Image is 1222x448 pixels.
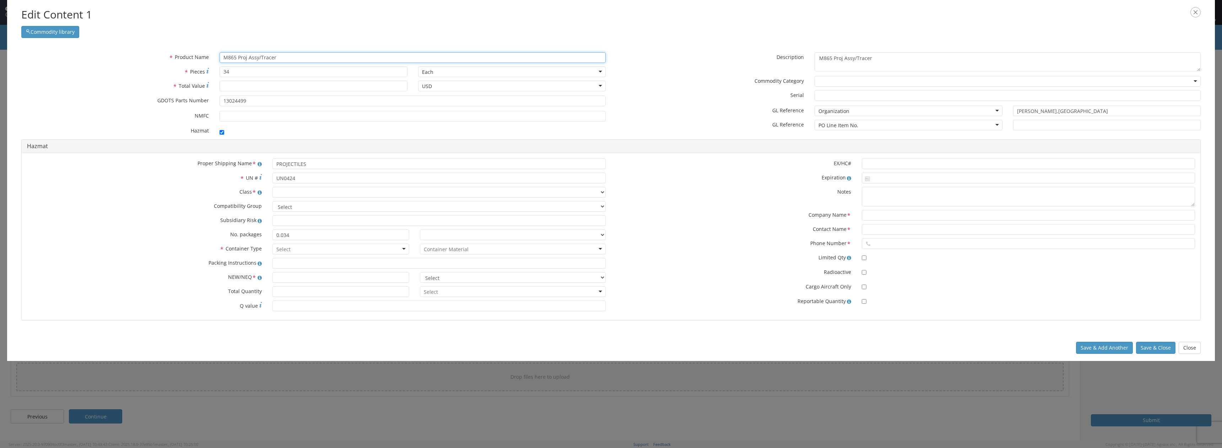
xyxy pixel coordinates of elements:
span: Container Type [226,245,262,252]
label: Phone Number [611,238,856,248]
input: Container Material [424,246,469,253]
span: GL Reference [772,107,804,114]
button: Commodity library [21,26,79,38]
button: Close [1179,342,1201,354]
div: USD [422,83,432,90]
label: Notes [611,187,856,195]
button: Save & Add Another [1076,342,1133,354]
span: Q value [240,302,258,309]
label: Radioactive [611,267,856,276]
span: Description [777,54,804,60]
label: Company Name [611,210,856,220]
span: Product Name [175,54,209,60]
label: Reportable Quantity [611,296,856,305]
span: UN # [246,174,258,181]
label: Class [22,187,267,196]
label: Proper Shipping Name [22,158,267,168]
span: GL Reference [772,121,804,128]
span: Pieces [190,68,205,75]
span: Total Quantity [228,288,262,295]
label: Expiration [611,173,856,181]
div: Organization [818,108,849,115]
span: NMFC [195,112,209,119]
label: Cargo Aircraft Only [611,282,856,290]
span: Total Value [179,82,205,89]
label: NEW/NEQ [22,272,267,282]
label: Compatibility Group [22,201,267,210]
button: Save & Close [1136,342,1175,354]
label: EX/HC# [611,158,856,167]
a: Hazmat [27,142,48,150]
input: Select [424,288,439,296]
span: Commodity Category [755,77,804,84]
label: Packing Instructions [22,258,267,266]
label: Contact Name [611,224,856,234]
label: Subsidiary Risk [22,215,267,224]
input: Select [276,246,292,253]
span: Hazmat [191,127,209,134]
h2: Edit Content 1 [21,7,1201,22]
div: PO Line Item No. [818,122,858,129]
span: GDOTS Parts Number [157,97,209,104]
label: No. packages [22,230,267,238]
label: Limited Qty [611,253,856,261]
span: Serial [790,92,804,98]
div: Each [422,69,433,76]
